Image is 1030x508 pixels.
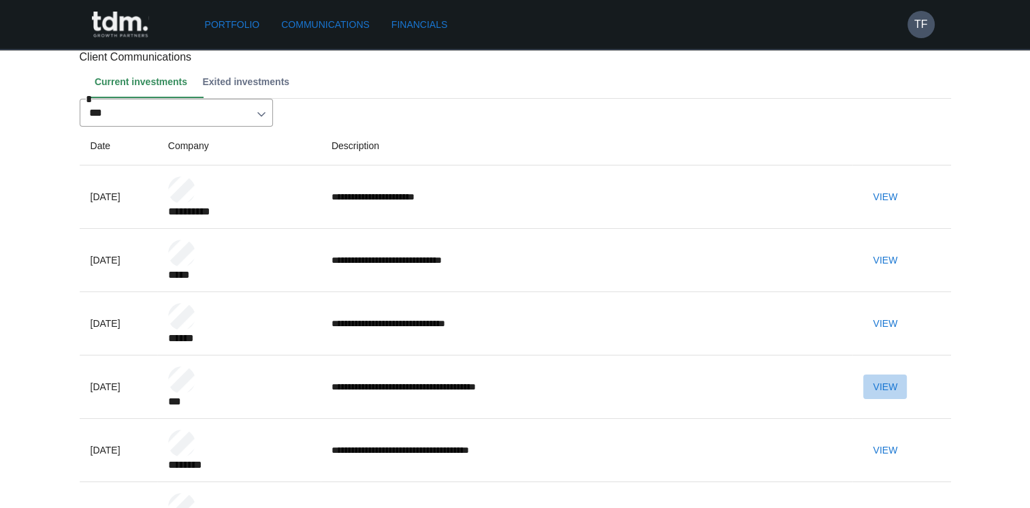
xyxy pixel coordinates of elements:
[321,127,852,165] th: Description
[863,375,907,400] button: View
[863,248,907,273] button: View
[80,229,157,292] td: [DATE]
[907,11,935,38] button: TF
[157,127,321,165] th: Company
[199,12,265,37] a: Portfolio
[198,65,300,98] button: Exited investments
[276,12,375,37] a: Communications
[80,355,157,419] td: [DATE]
[91,65,951,98] div: Client notes tab
[863,311,907,336] button: View
[80,49,951,65] p: Client Communications
[80,165,157,229] td: [DATE]
[80,292,157,355] td: [DATE]
[91,65,199,98] button: Current investments
[80,419,157,482] td: [DATE]
[863,438,907,463] button: View
[386,12,453,37] a: Financials
[80,127,157,165] th: Date
[914,16,928,33] h6: TF
[863,185,907,210] button: View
